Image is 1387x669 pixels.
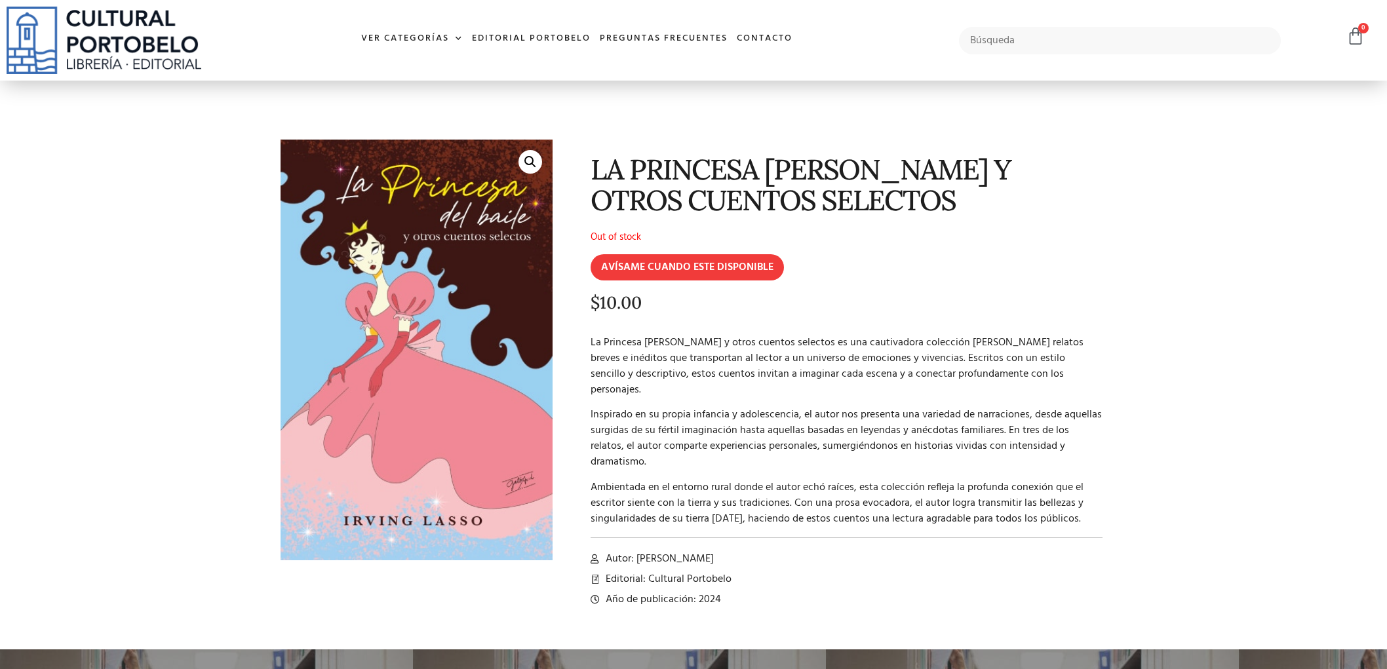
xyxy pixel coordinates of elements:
[591,292,600,313] span: $
[357,25,467,53] a: Ver Categorías
[591,407,1103,470] p: Inspirado en su propia infancia y adolescencia, el autor nos presenta una variedad de narraciones...
[281,140,553,560] img: Portada-la-princesa-del-baileTB
[602,571,732,587] span: Editorial: Cultural Portobelo
[591,154,1103,216] h1: LA PRINCESA [PERSON_NAME] Y OTROS CUENTOS SELECTOS
[602,592,721,607] span: Año de publicación: 2024
[1346,27,1365,46] a: 0
[1358,23,1369,33] span: 0
[595,25,732,53] a: Preguntas frecuentes
[602,551,714,567] span: Autor: [PERSON_NAME]
[959,27,1281,54] input: Búsqueda
[732,25,797,53] a: Contacto
[591,254,784,280] input: AVÍSAME CUANDO ESTE DISPONIBLE
[591,229,1103,245] p: Out of stock
[591,292,642,313] bdi: 10.00
[467,25,595,53] a: Editorial Portobelo
[591,480,1103,527] p: Ambientada en el entorno rural donde el autor echó raíces, esta colección refleja la profunda con...
[518,150,542,174] a: 🔍
[591,335,1103,398] p: La Princesa [PERSON_NAME] y otros cuentos selectos es una cautivadora colección [PERSON_NAME] rel...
